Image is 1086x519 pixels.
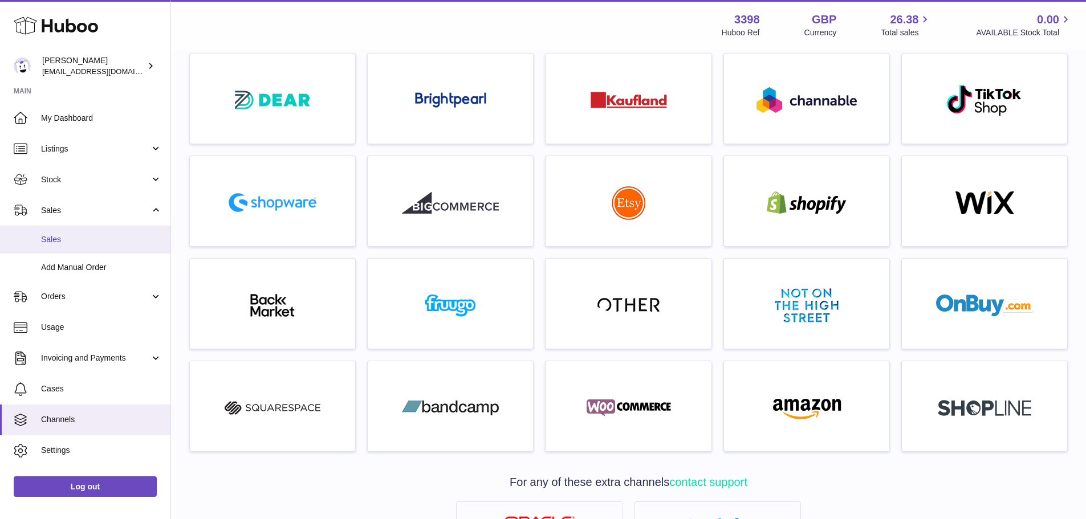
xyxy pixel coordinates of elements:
[41,144,150,154] span: Listings
[908,59,1061,138] a: roseta-tiktokshop
[722,27,760,38] div: Huboo Ref
[373,59,527,138] a: roseta-brightpearl
[881,12,932,38] a: 26.38 Total sales
[41,414,162,425] span: Channels
[804,27,837,38] div: Currency
[42,55,145,77] div: [PERSON_NAME]
[196,367,349,446] a: squarespace
[908,162,1061,240] a: wix
[976,27,1072,38] span: AVAILABLE Stock Total
[41,353,150,363] span: Invoicing and Payments
[196,59,349,138] a: roseta-dear
[402,294,499,317] img: fruugo
[41,205,150,216] span: Sales
[591,92,667,108] img: roseta-kaufland
[510,476,747,488] span: For any of these extra channels
[373,367,527,446] a: bandcamp
[580,397,677,419] img: woocommerce
[415,92,486,108] img: roseta-brightpearl
[196,162,349,240] a: roseta-shopware
[196,264,349,343] a: backmarket
[373,162,527,240] a: roseta-bigcommerce
[402,191,499,214] img: roseta-bigcommerce
[41,291,150,302] span: Orders
[730,367,884,446] a: amazon
[402,397,499,419] img: bandcamp
[224,397,321,419] img: squarespace
[908,367,1061,446] a: roseta-shopline
[551,162,705,240] a: roseta-etsy
[42,67,168,76] span: [EMAIL_ADDRESS][DOMAIN_NAME]
[775,288,839,322] img: notonthehighstreet
[41,322,162,333] span: Usage
[946,84,1023,117] img: roseta-tiktokshop
[730,162,884,240] a: shopify
[551,264,705,343] a: other
[758,191,855,214] img: shopify
[373,264,527,343] a: fruugo
[758,397,855,419] img: amazon
[908,264,1061,343] a: onbuy
[551,367,705,446] a: woocommerce
[597,297,660,314] img: other
[976,12,1072,38] a: 0.00 AVAILABLE Stock Total
[14,476,157,497] a: Log out
[890,12,918,27] span: 26.38
[612,186,646,220] img: roseta-etsy
[231,87,314,113] img: roseta-dear
[14,58,31,75] img: internalAdmin-3398@internal.huboo.com
[938,400,1031,416] img: roseta-shopline
[41,174,150,185] span: Stock
[1037,12,1059,27] span: 0.00
[41,262,162,273] span: Add Manual Order
[669,476,747,488] a: contact support
[734,12,760,27] strong: 3398
[936,294,1033,317] img: onbuy
[551,59,705,138] a: roseta-kaufland
[812,12,836,27] strong: GBP
[41,234,162,245] span: Sales
[730,59,884,138] a: roseta-channable
[881,27,932,38] span: Total sales
[936,191,1033,214] img: wix
[756,87,857,113] img: roseta-channable
[224,294,321,317] img: backmarket
[41,383,162,394] span: Cases
[41,113,162,124] span: My Dashboard
[224,189,321,216] img: roseta-shopware
[730,264,884,343] a: notonthehighstreet
[41,445,162,456] span: Settings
